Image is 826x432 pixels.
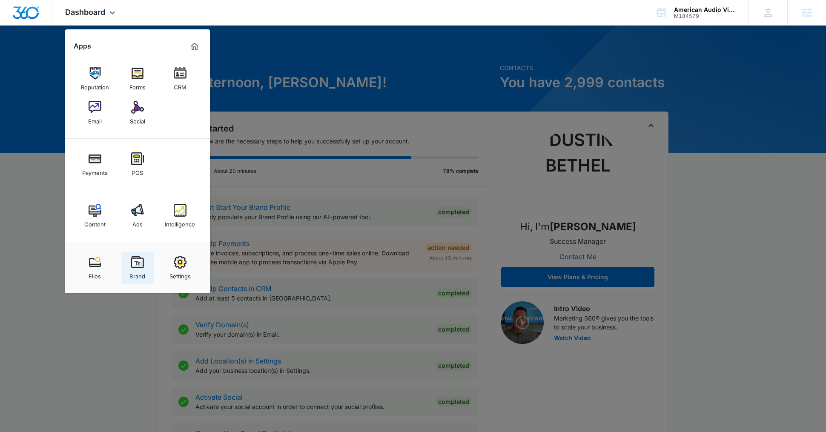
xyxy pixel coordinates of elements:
[132,165,143,176] div: POS
[164,200,196,232] a: Intelligence
[88,114,102,125] div: Email
[164,252,196,284] a: Settings
[79,252,111,284] a: Files
[174,80,186,91] div: CRM
[84,217,106,228] div: Content
[165,217,195,228] div: Intelligence
[129,269,145,280] div: Brand
[130,114,145,125] div: Social
[121,252,154,284] a: Brand
[121,97,154,129] a: Social
[94,50,143,56] div: Keywords by Traffic
[24,14,42,20] div: v 4.0.25
[32,50,76,56] div: Domain Overview
[121,148,154,180] a: POS
[65,8,105,17] span: Dashboard
[164,63,196,95] a: CRM
[14,14,20,20] img: logo_orange.svg
[23,49,30,56] img: tab_domain_overview_orange.svg
[121,63,154,95] a: Forms
[81,80,109,91] div: Reputation
[79,148,111,180] a: Payments
[79,97,111,129] a: Email
[85,49,92,56] img: tab_keywords_by_traffic_grey.svg
[129,80,146,91] div: Forms
[79,63,111,95] a: Reputation
[188,40,201,53] a: Marketing 360® Dashboard
[79,200,111,232] a: Content
[121,200,154,232] a: Ads
[22,22,94,29] div: Domain: [DOMAIN_NAME]
[674,13,736,19] div: account id
[132,217,143,228] div: Ads
[89,269,101,280] div: Files
[169,269,191,280] div: Settings
[82,165,108,176] div: Payments
[74,42,91,50] h2: Apps
[674,6,736,13] div: account name
[14,22,20,29] img: website_grey.svg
